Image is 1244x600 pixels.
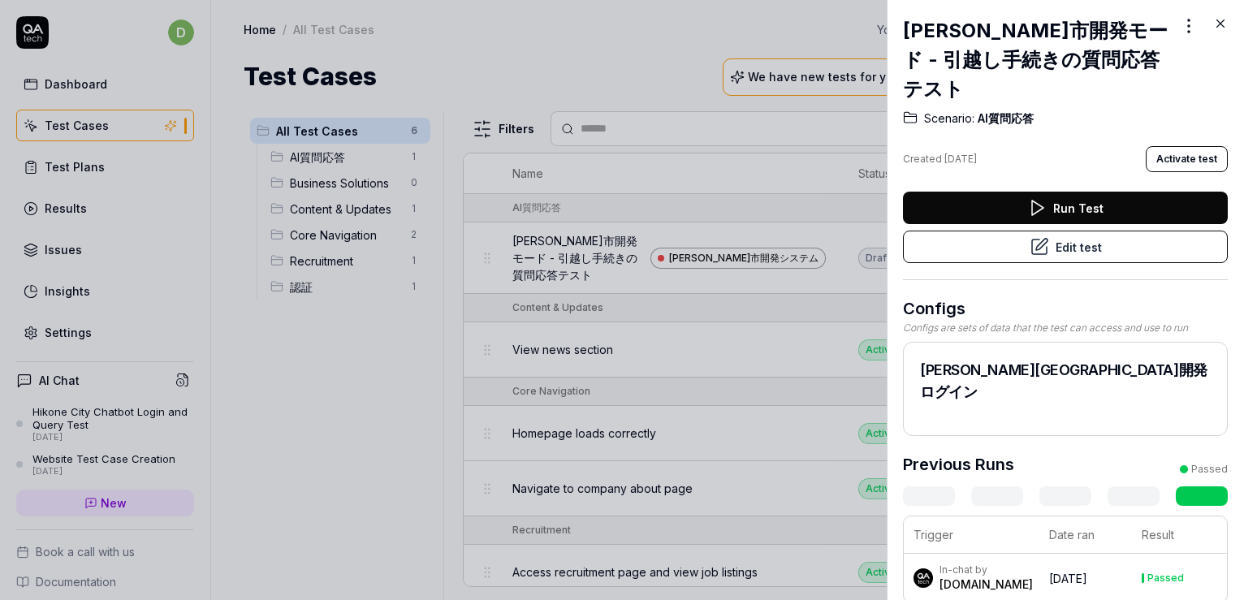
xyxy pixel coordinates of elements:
time: [DATE] [1049,572,1087,585]
button: Activate test [1146,146,1228,172]
div: In-chat by [939,563,1033,576]
div: Passed [1191,462,1228,477]
h2: [PERSON_NAME][GEOGRAPHIC_DATA]開発ログイン [920,359,1211,403]
div: Passed [1147,573,1184,583]
th: Trigger [904,516,1039,554]
img: 7ccf6c19-61ad-4a6c-8811-018b02a1b829.jpg [914,568,933,588]
button: Run Test [903,192,1228,224]
div: Configs are sets of data that the test can access and use to run [903,321,1228,335]
button: Edit test [903,231,1228,263]
h2: [PERSON_NAME]市開発モード - 引越し手続きの質問応答テスト [903,16,1176,104]
h3: Previous Runs [903,452,1014,477]
span: Scenario: [924,110,974,127]
span: AI質問応答 [974,110,1034,127]
time: [DATE] [944,153,977,165]
h3: Configs [903,296,1228,321]
th: Date ran [1039,516,1132,554]
th: Result [1132,516,1227,554]
div: [DOMAIN_NAME] [939,576,1033,593]
div: Created [903,152,977,166]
